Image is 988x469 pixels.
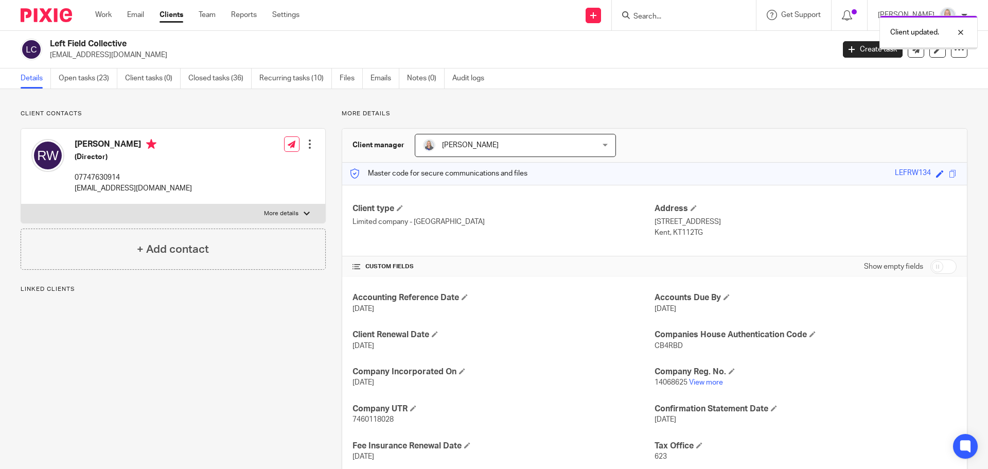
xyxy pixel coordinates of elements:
[188,68,252,89] a: Closed tasks (36)
[655,453,667,460] span: 623
[125,68,181,89] a: Client tasks (0)
[21,110,326,118] p: Client contacts
[655,367,957,377] h4: Company Reg. No.
[231,10,257,20] a: Reports
[352,217,655,227] p: Limited company - [GEOGRAPHIC_DATA]
[50,50,827,60] p: [EMAIL_ADDRESS][DOMAIN_NAME]
[21,8,72,22] img: Pixie
[146,139,156,149] i: Primary
[452,68,492,89] a: Audit logs
[890,27,939,38] p: Client updated.
[423,139,435,151] img: Debbie%20Noon%20Professional%20Photo.jpg
[655,228,957,238] p: Kent, KT112TG
[655,342,683,350] span: CB4RBD
[352,453,374,460] span: [DATE]
[655,203,957,214] h4: Address
[352,292,655,303] h4: Accounting Reference Date
[895,168,931,180] div: LEFRW134
[264,210,298,218] p: More details
[259,68,332,89] a: Recurring tasks (10)
[21,285,326,293] p: Linked clients
[350,168,527,179] p: Master code for secure communications and files
[370,68,399,89] a: Emails
[137,241,209,257] h4: + Add contact
[21,39,42,60] img: svg%3E
[21,68,51,89] a: Details
[160,10,183,20] a: Clients
[199,10,216,20] a: Team
[95,10,112,20] a: Work
[352,329,655,340] h4: Client Renewal Date
[352,416,394,423] span: 7460118028
[655,217,957,227] p: [STREET_ADDRESS]
[59,68,117,89] a: Open tasks (23)
[352,203,655,214] h4: Client type
[940,7,956,24] img: Debbie%20Noon%20Professional%20Photo.jpg
[655,404,957,414] h4: Confirmation Statement Date
[655,292,957,303] h4: Accounts Due By
[342,110,967,118] p: More details
[75,139,192,152] h4: [PERSON_NAME]
[75,152,192,162] h5: (Director)
[75,172,192,183] p: 07747630914
[352,305,374,312] span: [DATE]
[655,379,687,386] span: 14068625
[127,10,144,20] a: Email
[655,329,957,340] h4: Companies House Authentication Code
[843,41,903,58] a: Create task
[75,183,192,194] p: [EMAIL_ADDRESS][DOMAIN_NAME]
[272,10,299,20] a: Settings
[864,262,923,272] label: Show empty fields
[352,379,374,386] span: [DATE]
[407,68,445,89] a: Notes (0)
[352,441,655,451] h4: Fee Insurance Renewal Date
[50,39,672,49] h2: Left Field Collective
[655,441,957,451] h4: Tax Office
[352,367,655,377] h4: Company Incorporated On
[31,139,64,172] img: svg%3E
[352,263,655,271] h4: CUSTOM FIELDS
[352,342,374,350] span: [DATE]
[689,379,723,386] a: View more
[340,68,363,89] a: Files
[655,416,676,423] span: [DATE]
[352,404,655,414] h4: Company UTR
[442,142,499,149] span: [PERSON_NAME]
[655,305,676,312] span: [DATE]
[352,140,404,150] h3: Client manager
